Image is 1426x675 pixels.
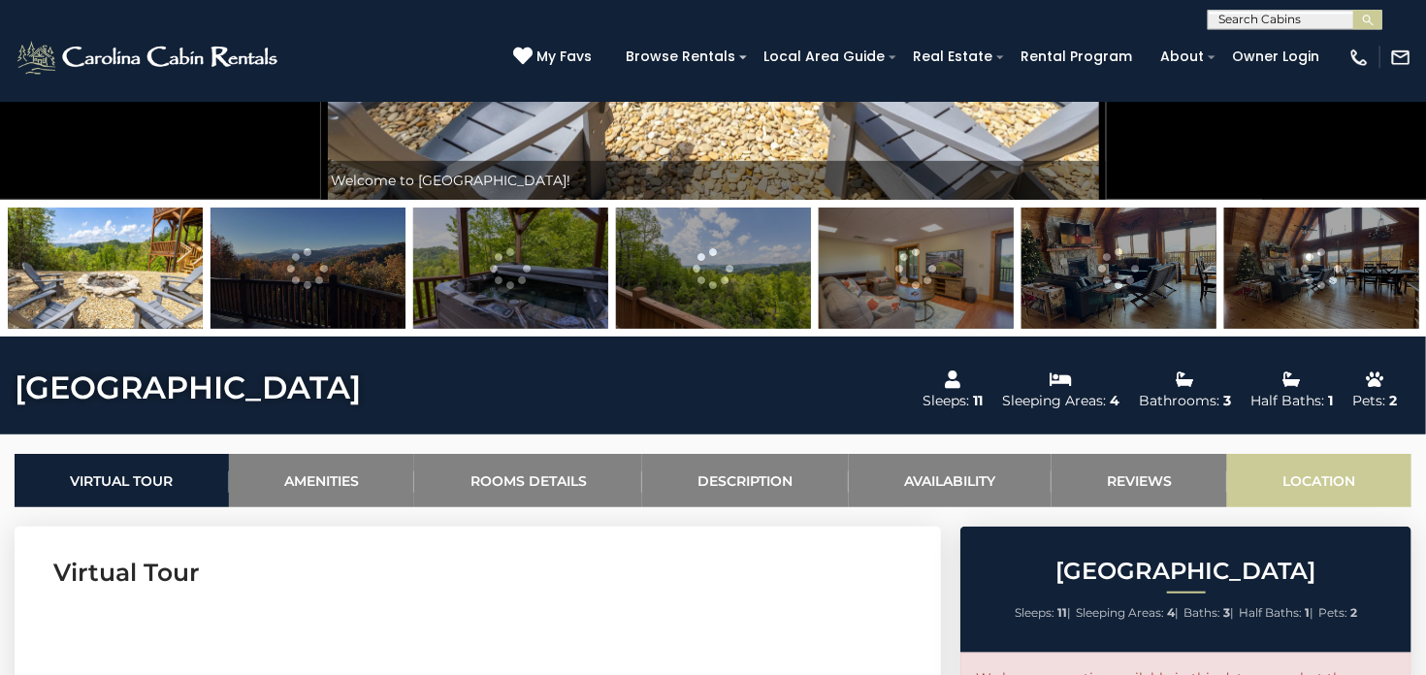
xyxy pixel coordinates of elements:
li: | [1076,600,1179,626]
strong: 2 [1350,605,1357,620]
strong: 1 [1305,605,1310,620]
a: Browse Rentals [616,42,745,72]
li: | [1183,600,1234,626]
li: | [1239,600,1313,626]
li: | [1015,600,1071,626]
img: phone-regular-white.png [1348,47,1370,68]
span: Sleeps: [1015,605,1054,620]
a: About [1151,42,1214,72]
strong: 3 [1223,605,1230,620]
span: My Favs [536,47,592,67]
h3: Virtual Tour [53,556,902,590]
a: Local Area Guide [754,42,894,72]
h2: [GEOGRAPHIC_DATA] [965,559,1407,584]
a: Owner Login [1222,42,1329,72]
a: Rental Program [1011,42,1142,72]
strong: 11 [1057,605,1067,620]
img: 163280294 [1224,208,1419,329]
a: Reviews [1052,454,1228,507]
span: Baths: [1183,605,1220,620]
a: Amenities [229,454,415,507]
a: Location [1227,454,1411,507]
a: Availability [849,454,1052,507]
img: White-1-2.png [15,38,283,77]
img: 163280282 [1021,208,1216,329]
img: mail-regular-white.png [1390,47,1411,68]
a: My Favs [513,47,597,68]
span: Sleeping Areas: [1076,605,1164,620]
a: Rooms Details [414,454,642,507]
img: 163280283 [211,208,405,329]
a: Description [642,454,849,507]
strong: 4 [1167,605,1175,620]
img: 163280292 [8,208,203,329]
img: 163280284 [413,208,608,329]
span: Half Baths: [1239,605,1302,620]
img: 163280291 [616,208,811,329]
a: Virtual Tour [15,454,229,507]
span: Pets: [1318,605,1347,620]
img: 163280293 [819,208,1014,329]
div: Welcome to [GEOGRAPHIC_DATA]! [321,161,1106,200]
a: Real Estate [903,42,1002,72]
